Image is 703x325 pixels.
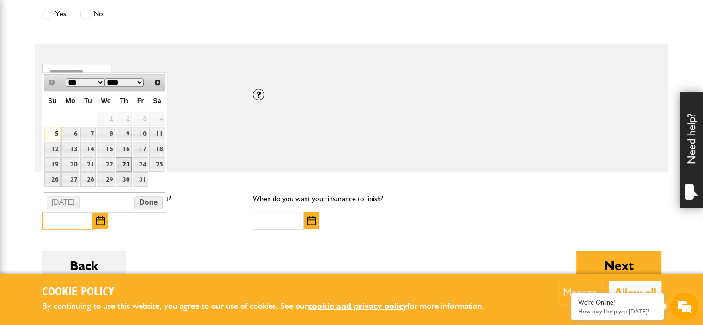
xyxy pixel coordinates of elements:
a: 13 [61,142,79,156]
a: 23 [116,157,132,172]
span: Friday [137,97,144,104]
a: 5 [44,127,61,141]
a: 30 [116,172,132,187]
h2: Cookie Policy [42,285,500,300]
a: 26 [44,172,61,187]
button: Done [134,196,163,209]
input: Enter your last name [12,86,169,106]
img: d_20077148190_company_1631870298795_20077148190 [16,51,39,64]
span: Thursday [120,97,128,104]
a: 27 [61,172,79,187]
p: By continuing to use this website, you agree to our use of cookies. See our for more information. [42,299,500,313]
a: 29 [97,172,115,187]
a: 18 [149,142,165,156]
div: Minimize live chat window [152,5,174,27]
a: 9 [116,127,132,141]
textarea: Type your message and hit 'Enter' [12,167,169,247]
a: cookie and privacy policy [308,300,407,311]
a: 19 [44,157,61,172]
label: Yes [42,8,66,20]
a: 28 [80,172,96,187]
button: Allow all [609,281,661,304]
a: 31 [133,172,148,187]
a: 7 [80,127,96,141]
span: Sunday [48,97,56,104]
a: Next [151,75,164,89]
div: Chat with us now [48,52,155,64]
a: 20 [61,157,79,172]
a: 12 [44,142,61,156]
span: Saturday [153,97,161,104]
div: Need help? [680,92,703,208]
button: Back [42,251,126,280]
div: We're Online! [578,299,657,307]
span: Next [154,79,161,86]
a: 22 [97,157,115,172]
input: Enter your phone number [12,140,169,160]
span: Wednesday [101,97,110,104]
a: 17 [133,142,148,156]
a: 10 [133,127,148,141]
a: 15 [97,142,115,156]
a: 14 [80,142,96,156]
a: 11 [149,127,165,141]
a: 16 [116,142,132,156]
em: Start Chat [126,255,168,267]
input: Enter your email address [12,113,169,133]
label: No [80,8,103,20]
span: Tuesday [84,97,92,104]
button: Next [576,251,661,280]
p: When do you want your insurance to finish? [253,193,450,205]
a: 24 [133,157,148,172]
a: 6 [61,127,79,141]
button: [DATE] [47,196,80,209]
span: Monday [66,97,75,104]
a: 25 [149,157,165,172]
img: Choose date [307,216,316,225]
a: 21 [80,157,96,172]
button: Manage [558,281,602,304]
p: How may I help you today? [578,308,657,315]
img: Choose date [96,216,105,225]
a: 8 [97,127,115,141]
